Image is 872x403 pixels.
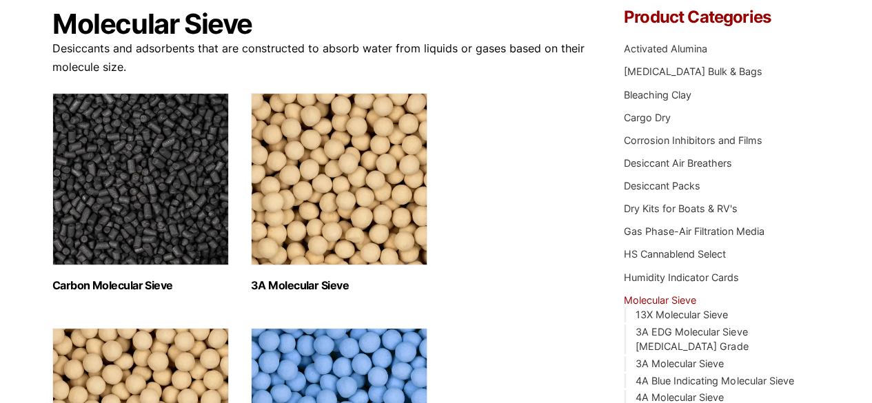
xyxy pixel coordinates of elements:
a: Visit product category 3A Molecular Sieve [251,93,427,292]
a: Desiccant Packs [624,180,700,192]
a: HS Cannablend Select [624,248,726,260]
a: Humidity Indicator Cards [624,271,739,283]
a: Activated Alumina [624,43,707,54]
img: Carbon Molecular Sieve [52,93,229,265]
h2: Carbon Molecular Sieve [52,279,229,292]
a: Dry Kits for Boats & RV's [624,203,738,214]
a: 4A Molecular Sieve [636,391,724,403]
a: Corrosion Inhibitors and Films [624,134,762,146]
a: Desiccant Air Breathers [624,157,732,169]
a: Molecular Sieve [624,294,696,306]
h4: Product Categories [624,9,820,25]
a: [MEDICAL_DATA] Bulk & Bags [624,65,762,77]
a: 3A Molecular Sieve [636,358,724,369]
p: Desiccants and adsorbents that are constructed to absorb water from liquids or gases based on the... [52,39,586,76]
img: 3A Molecular Sieve [251,93,427,265]
a: 4A Blue Indicating Molecular Sieve [636,375,793,386]
a: 13X Molecular Sieve [636,309,728,320]
a: Visit product category Carbon Molecular Sieve [52,93,229,292]
a: Gas Phase-Air Filtration Media [624,225,764,237]
a: 3A EDG Molecular Sieve [MEDICAL_DATA] Grade [636,326,748,353]
h1: Molecular Sieve [52,9,586,39]
a: Cargo Dry [624,112,671,123]
h2: 3A Molecular Sieve [251,279,427,292]
a: Bleaching Clay [624,89,691,101]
